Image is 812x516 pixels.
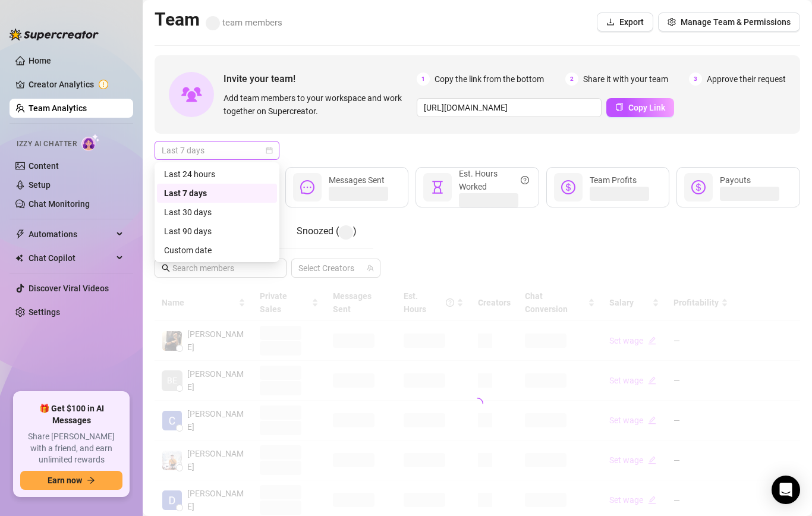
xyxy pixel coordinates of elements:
div: Last 24 hours [164,168,270,181]
span: Messages Sent [329,175,385,185]
span: search [162,264,170,272]
div: Last 7 days [164,187,270,200]
span: Automations [29,225,113,244]
a: Creator Analytics exclamation-circle [29,75,124,94]
span: dollar-circle [561,180,575,194]
span: Approve their request [707,73,786,86]
button: Export [597,12,653,32]
span: team members [206,17,282,28]
div: Custom date [164,244,270,257]
span: download [606,18,615,26]
span: setting [668,18,676,26]
a: Chat Monitoring [29,199,90,209]
span: Share it with your team [583,73,668,86]
span: hourglass [430,180,445,194]
span: Add team members to your workspace and work together on Supercreator. [224,92,412,118]
span: 🎁 Get $100 in AI Messages [20,403,122,426]
a: Settings [29,307,60,317]
a: Team Analytics [29,103,87,113]
div: Est. Hours Worked [459,167,529,193]
span: Export [619,17,644,27]
div: Last 90 days [157,222,277,241]
input: Search members [172,262,270,275]
span: copy [615,103,624,111]
img: logo-BBDzfeDw.svg [10,29,99,40]
img: AI Chatter [81,134,100,151]
button: Earn nowarrow-right [20,471,122,490]
span: Manage Team & Permissions [681,17,791,27]
span: Copy the link from the bottom [435,73,544,86]
div: Open Intercom Messenger [772,476,800,504]
span: question-circle [521,167,529,193]
span: 3 [689,73,702,86]
span: Chat Copilot [29,248,113,268]
span: Payouts [720,175,751,185]
button: Manage Team & Permissions [658,12,800,32]
h2: Team [155,8,282,31]
span: thunderbolt [15,229,25,239]
div: Last 7 days [157,184,277,203]
span: Last 7 days [162,141,272,159]
a: Home [29,56,51,65]
a: Discover Viral Videos [29,284,109,293]
span: Invite your team! [224,71,417,86]
img: Chat Copilot [15,254,23,262]
span: loading [471,398,483,410]
span: Izzy AI Chatter [17,139,77,150]
span: arrow-right [87,476,95,484]
div: Custom date [157,241,277,260]
span: Team Profits [590,175,637,185]
a: Content [29,161,59,171]
button: Copy Link [606,98,674,117]
span: Snoozed ( ) [297,225,357,237]
div: Last 30 days [157,203,277,222]
span: 2 [565,73,578,86]
span: team [367,265,374,272]
span: Share [PERSON_NAME] with a friend, and earn unlimited rewards [20,431,122,466]
span: calendar [266,147,273,154]
a: Setup [29,180,51,190]
span: 1 [417,73,430,86]
div: Last 90 days [164,225,270,238]
div: Last 24 hours [157,165,277,184]
span: dollar-circle [691,180,706,194]
span: Copy Link [628,103,665,112]
span: message [300,180,314,194]
div: Last 30 days [164,206,270,219]
span: Earn now [48,476,82,485]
